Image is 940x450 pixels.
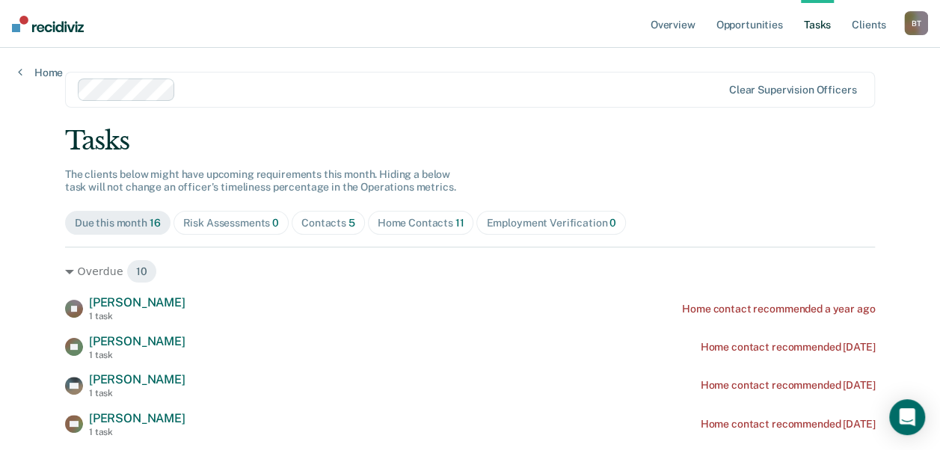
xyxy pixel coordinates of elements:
div: 1 task [89,311,185,321]
span: 10 [126,259,157,283]
a: Home [18,66,63,79]
div: Contacts [301,217,355,229]
span: [PERSON_NAME] [89,295,185,309]
div: Tasks [65,126,875,156]
span: 0 [272,217,279,229]
div: Overdue 10 [65,259,875,283]
div: Home contact recommended [DATE] [700,341,875,354]
span: [PERSON_NAME] [89,411,185,425]
span: 0 [609,217,616,229]
div: Home Contacts [378,217,464,229]
div: 1 task [89,350,185,360]
div: 1 task [89,427,185,437]
span: 5 [348,217,355,229]
span: [PERSON_NAME] [89,334,185,348]
div: Home contact recommended a year ago [682,303,875,315]
div: Due this month [75,217,161,229]
div: Home contact recommended [DATE] [700,418,875,431]
div: B T [904,11,928,35]
span: 11 [455,217,464,229]
img: Recidiviz [12,16,84,32]
div: 1 task [89,388,185,398]
button: BT [904,11,928,35]
span: [PERSON_NAME] [89,372,185,386]
div: Open Intercom Messenger [889,399,925,435]
div: Risk Assessments [183,217,280,229]
div: Home contact recommended [DATE] [700,379,875,392]
span: The clients below might have upcoming requirements this month. Hiding a below task will not chang... [65,168,456,193]
div: Employment Verification [486,217,616,229]
span: 16 [150,217,161,229]
div: Clear supervision officers [729,84,856,96]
